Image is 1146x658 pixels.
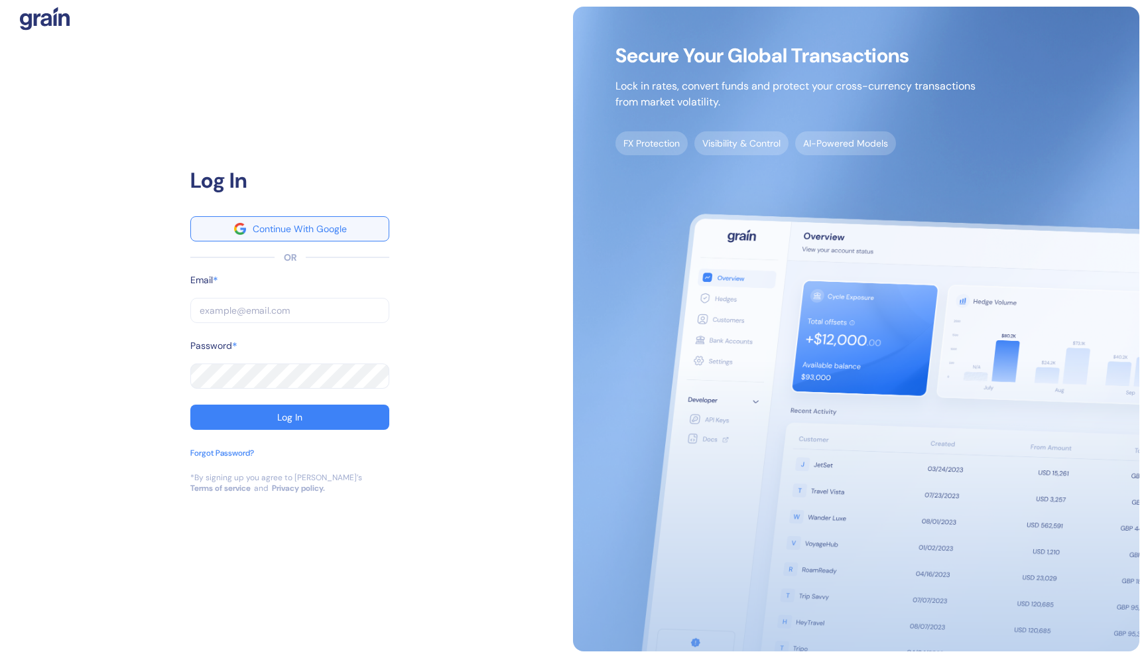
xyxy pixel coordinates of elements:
[190,339,232,353] label: Password
[190,216,389,241] button: googleContinue With Google
[272,483,325,493] a: Privacy policy.
[190,447,254,472] button: Forgot Password?
[615,78,976,110] p: Lock in rates, convert funds and protect your cross-currency transactions from market volatility.
[190,472,362,483] div: *By signing up you agree to [PERSON_NAME]’s
[190,298,389,323] input: example@email.com
[190,164,389,196] div: Log In
[190,483,251,493] a: Terms of service
[615,49,976,62] span: Secure Your Global Transactions
[284,251,296,265] div: OR
[795,131,896,155] span: AI-Powered Models
[573,7,1139,651] img: signup-main-image
[234,223,246,235] img: google
[694,131,789,155] span: Visibility & Control
[253,224,347,233] div: Continue With Google
[277,413,302,422] div: Log In
[254,483,269,493] div: and
[190,447,254,459] div: Forgot Password?
[190,405,389,430] button: Log In
[615,131,688,155] span: FX Protection
[190,273,213,287] label: Email
[20,7,70,31] img: logo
